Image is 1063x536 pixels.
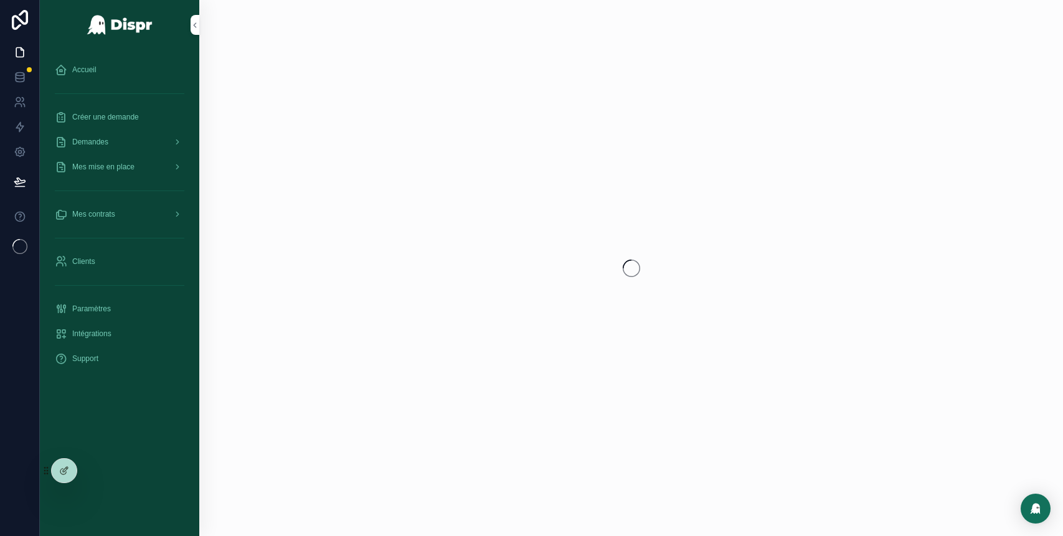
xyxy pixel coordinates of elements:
[47,298,192,320] a: Paramètres
[72,329,111,339] span: Intégrations
[72,137,108,147] span: Demandes
[47,59,192,81] a: Accueil
[72,65,97,75] span: Accueil
[72,354,98,364] span: Support
[47,156,192,178] a: Mes mise en place
[72,304,111,314] span: Paramètres
[47,131,192,153] a: Demandes
[1021,494,1051,524] div: Open Intercom Messenger
[72,162,135,172] span: Mes mise en place
[87,15,153,35] img: App logo
[72,209,115,219] span: Mes contrats
[47,203,192,225] a: Mes contrats
[47,322,192,345] a: Intégrations
[47,250,192,273] a: Clients
[72,112,139,122] span: Créer une demande
[40,50,199,386] div: scrollable content
[72,256,95,266] span: Clients
[47,347,192,370] a: Support
[47,106,192,128] a: Créer une demande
